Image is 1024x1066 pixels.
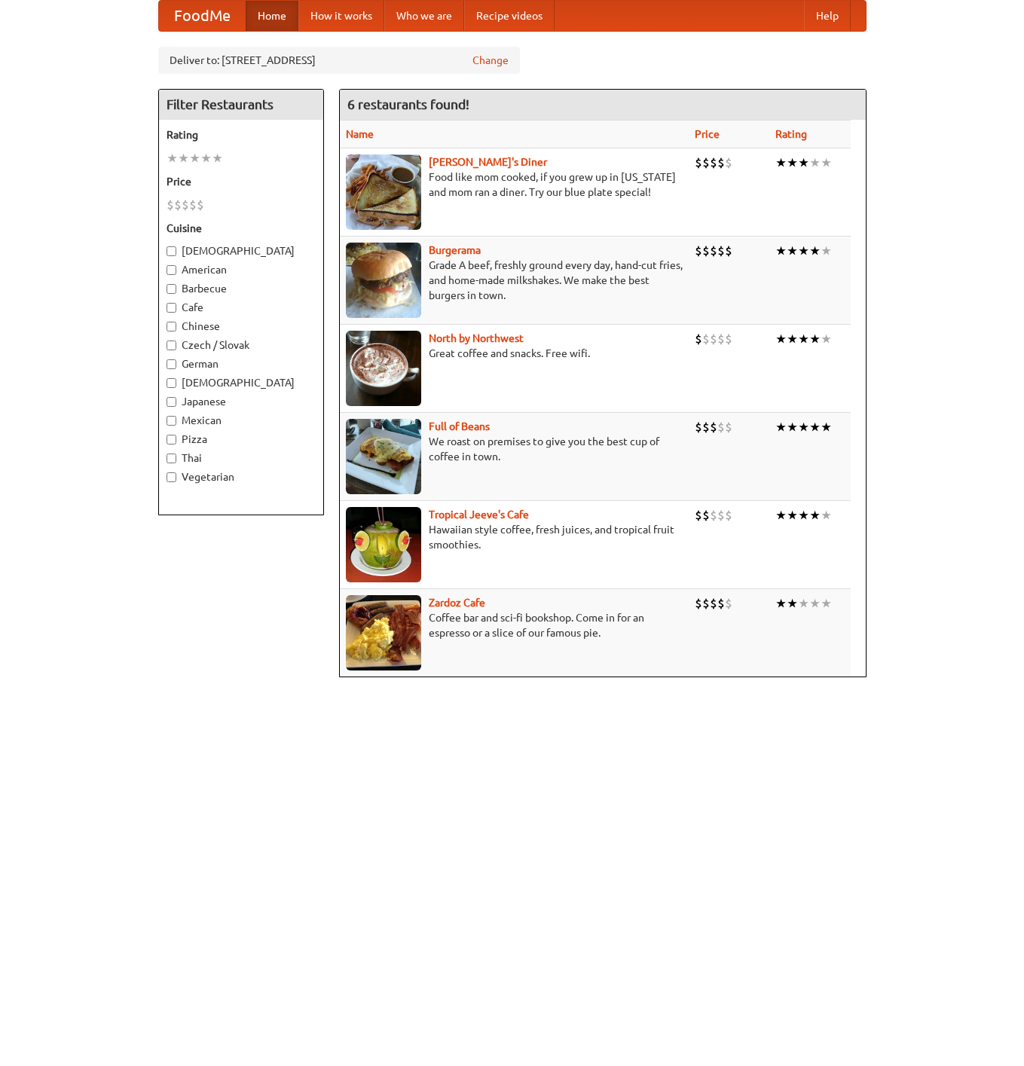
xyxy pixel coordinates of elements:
[821,507,832,524] li: ★
[775,595,787,612] li: ★
[725,595,732,612] li: $
[167,378,176,388] input: [DEMOGRAPHIC_DATA]
[798,243,809,259] li: ★
[717,595,725,612] li: $
[346,522,683,552] p: Hawaiian style coffee, fresh juices, and tropical fruit smoothies.
[821,154,832,171] li: ★
[346,128,374,140] a: Name
[346,595,421,670] img: zardoz.jpg
[167,397,176,407] input: Japanese
[167,375,316,390] label: [DEMOGRAPHIC_DATA]
[809,507,821,524] li: ★
[821,243,832,259] li: ★
[158,47,520,74] div: Deliver to: [STREET_ADDRESS]
[167,432,316,447] label: Pizza
[775,243,787,259] li: ★
[429,509,529,521] a: Tropical Jeeve's Cafe
[798,331,809,347] li: ★
[429,597,485,609] b: Zardoz Cafe
[346,346,683,361] p: Great coffee and snacks. Free wifi.
[702,154,710,171] li: $
[775,419,787,435] li: ★
[775,507,787,524] li: ★
[710,419,717,435] li: $
[809,154,821,171] li: ★
[182,197,189,213] li: $
[167,356,316,371] label: German
[246,1,298,31] a: Home
[821,331,832,347] li: ★
[167,197,174,213] li: $
[346,258,683,303] p: Grade A beef, freshly ground every day, hand-cut fries, and home-made milkshakes. We make the bes...
[346,610,683,640] p: Coffee bar and sci-fi bookshop. Come in for an espresso or a slice of our famous pie.
[710,154,717,171] li: $
[725,331,732,347] li: $
[167,246,176,256] input: [DEMOGRAPHIC_DATA]
[717,507,725,524] li: $
[346,507,421,582] img: jeeves.jpg
[346,154,421,230] img: sallys.jpg
[346,434,683,464] p: We roast on premises to give you the best cup of coffee in town.
[167,338,316,353] label: Czech / Slovak
[725,507,732,524] li: $
[821,595,832,612] li: ★
[346,170,683,200] p: Food like mom cooked, if you grew up in [US_STATE] and mom ran a diner. Try our blue plate special!
[717,243,725,259] li: $
[167,303,176,313] input: Cafe
[346,243,421,318] img: burgerama.jpg
[429,332,524,344] a: North by Northwest
[167,359,176,369] input: German
[702,595,710,612] li: $
[159,1,246,31] a: FoodMe
[695,507,702,524] li: $
[809,331,821,347] li: ★
[167,322,176,331] input: Chinese
[798,595,809,612] li: ★
[167,127,316,142] h5: Rating
[695,419,702,435] li: $
[695,331,702,347] li: $
[775,154,787,171] li: ★
[167,284,176,294] input: Barbecue
[429,244,481,256] a: Burgerama
[695,128,720,140] a: Price
[798,419,809,435] li: ★
[821,419,832,435] li: ★
[167,341,176,350] input: Czech / Slovak
[809,595,821,612] li: ★
[695,154,702,171] li: $
[702,507,710,524] li: $
[167,319,316,334] label: Chinese
[798,154,809,171] li: ★
[167,281,316,296] label: Barbecue
[167,394,316,409] label: Japanese
[346,331,421,406] img: north.jpg
[787,595,798,612] li: ★
[197,197,204,213] li: $
[725,154,732,171] li: $
[384,1,464,31] a: Who we are
[702,419,710,435] li: $
[710,595,717,612] li: $
[346,419,421,494] img: beans.jpg
[717,331,725,347] li: $
[809,243,821,259] li: ★
[167,262,316,277] label: American
[429,420,490,432] a: Full of Beans
[787,154,798,171] li: ★
[167,221,316,236] h5: Cuisine
[189,150,200,166] li: ★
[702,243,710,259] li: $
[189,197,197,213] li: $
[787,419,798,435] li: ★
[710,243,717,259] li: $
[167,472,176,482] input: Vegetarian
[798,507,809,524] li: ★
[710,507,717,524] li: $
[167,174,316,189] h5: Price
[804,1,851,31] a: Help
[809,419,821,435] li: ★
[695,595,702,612] li: $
